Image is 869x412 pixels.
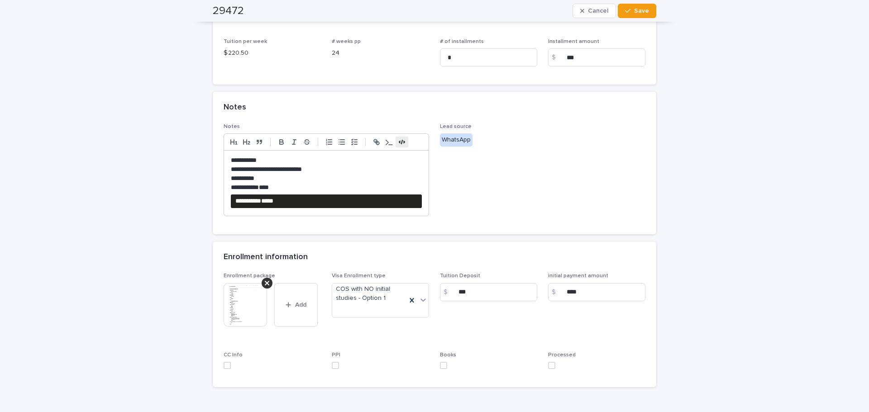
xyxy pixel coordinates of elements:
[440,273,480,279] span: Tuition Deposit
[548,352,576,358] span: Processed
[440,124,472,129] span: Lead source
[224,39,267,44] span: Tuition per week
[332,48,429,58] p: 24
[618,4,656,18] button: Save
[588,8,608,14] span: Cancel
[440,39,484,44] span: # of installments
[224,273,275,279] span: Enrollment package
[332,273,386,279] span: Visa Enrollment type
[332,39,361,44] span: # weeks pp
[548,283,566,301] div: $
[224,252,308,262] h2: Enrollment information
[224,352,243,358] span: CC Info
[440,133,473,147] div: WhatsApp
[336,284,403,303] span: COS with NO initial studies - Option 1
[634,8,649,14] span: Save
[440,352,456,358] span: Books
[548,273,608,279] span: initial payment amount
[573,4,616,18] button: Cancel
[548,39,599,44] span: Installment amount
[274,283,318,327] button: Add
[295,302,306,308] span: Add
[440,283,458,301] div: $
[224,48,321,58] p: $ 220.50
[213,5,244,18] h2: 29472
[224,103,246,113] h2: Notes
[548,48,566,66] div: $
[332,352,340,358] span: PPI
[224,124,240,129] span: Notes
